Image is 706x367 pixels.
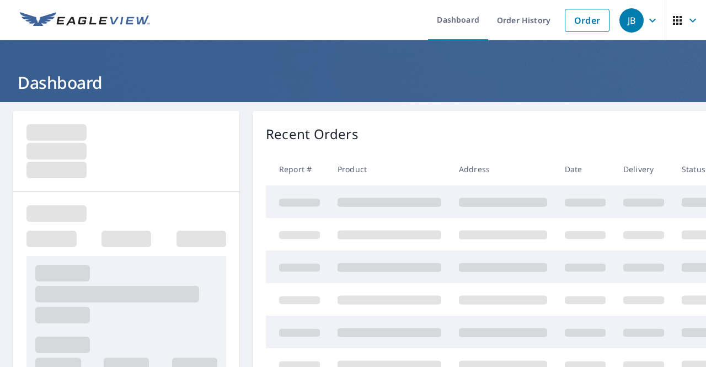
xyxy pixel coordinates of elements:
th: Product [329,153,450,185]
div: JB [619,8,644,33]
th: Report # [266,153,329,185]
p: Recent Orders [266,124,359,144]
th: Delivery [614,153,673,185]
th: Date [556,153,614,185]
th: Address [450,153,556,185]
a: Order [565,9,609,32]
img: EV Logo [20,12,150,29]
h1: Dashboard [13,71,693,94]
